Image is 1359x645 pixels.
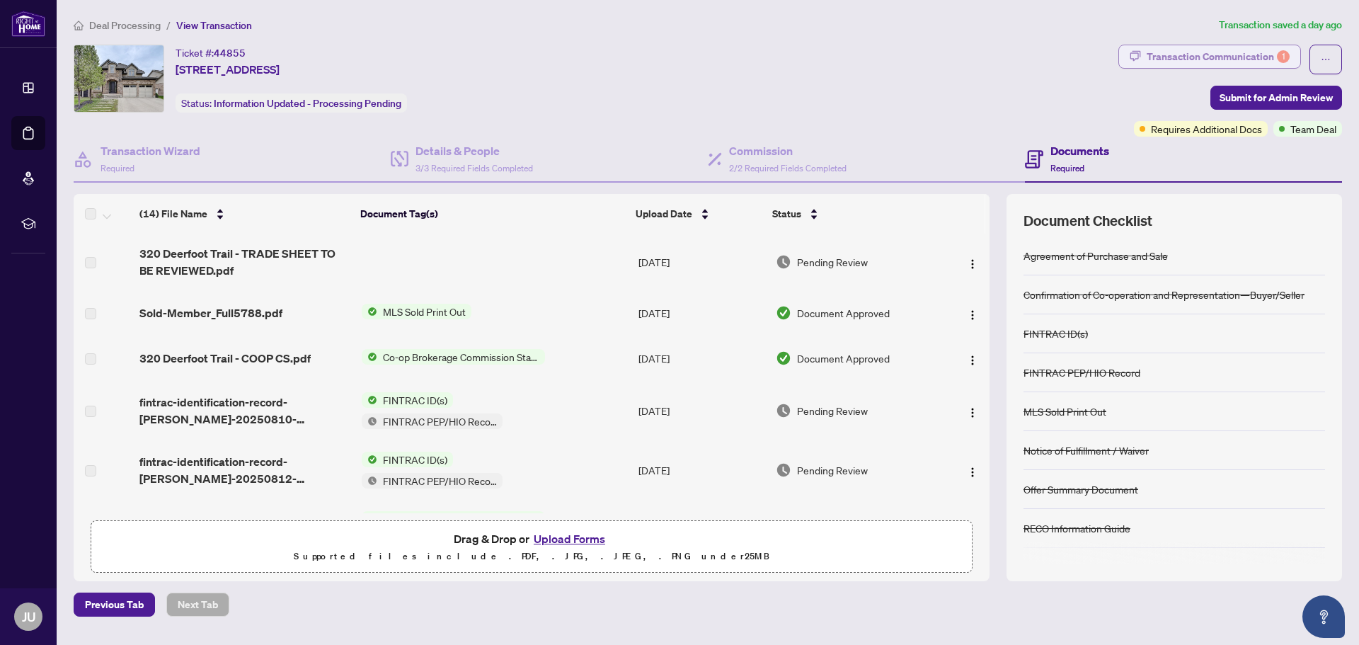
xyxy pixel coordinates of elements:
[139,394,350,428] span: fintrac-identification-record-[PERSON_NAME]-20250810-200402.pdf
[362,511,545,548] button: Status Icon120 Amendment to Agreement of Purchase and Sale
[139,513,350,547] span: 320 DEERFOOT TR -120 - Amendment -DepositAmount-[DATE].pdf
[415,163,533,173] span: 3/3 Required Fields Completed
[139,206,207,222] span: (14) File Name
[633,500,770,559] td: [DATE]
[74,593,155,617] button: Previous Tab
[633,336,770,381] td: [DATE]
[529,530,609,548] button: Upload Forms
[377,349,545,365] span: Co-op Brokerage Commission Statement
[1219,17,1342,33] article: Transaction saved a day ago
[362,473,377,489] img: Status Icon
[633,381,770,440] td: [DATE]
[776,403,791,418] img: Document Status
[166,593,229,617] button: Next Tab
[139,350,311,367] span: 320 Deerfoot Trail - COOP CS.pdf
[1277,50,1290,63] div: 1
[355,194,631,234] th: Document Tag(s)
[176,93,407,113] div: Status:
[176,45,246,61] div: Ticket #:
[101,163,134,173] span: Required
[630,194,767,234] th: Upload Date
[362,392,508,429] button: Status IconFINTRAC ID(s)Status IconFINTRAC PEP/HIO Record
[772,206,801,222] span: Status
[139,304,282,321] span: Sold-Member_Full5788.pdf
[729,163,847,173] span: 2/2 Required Fields Completed
[1151,121,1262,137] span: Requires Additional Docs
[89,19,161,32] span: Deal Processing
[767,194,937,234] th: Status
[362,452,508,489] button: Status IconFINTRAC ID(s)Status IconFINTRAC PEP/HIO Record
[1050,142,1109,159] h4: Documents
[1118,45,1301,69] button: Transaction Communication1
[797,462,868,478] span: Pending Review
[633,290,770,336] td: [DATE]
[377,452,453,467] span: FINTRAC ID(s)
[377,304,471,319] span: MLS Sold Print Out
[362,349,377,365] img: Status Icon
[362,413,377,429] img: Status Icon
[1023,326,1088,341] div: FINTRAC ID(s)
[1023,443,1149,458] div: Notice of Fulfillment / Waiver
[776,305,791,321] img: Document Status
[1302,595,1345,638] button: Open asap
[633,440,770,500] td: [DATE]
[967,407,978,418] img: Logo
[362,452,377,467] img: Status Icon
[961,459,984,481] button: Logo
[961,251,984,273] button: Logo
[362,304,471,319] button: Status IconMLS Sold Print Out
[362,304,377,319] img: Status Icon
[1023,211,1152,231] span: Document Checklist
[967,467,978,478] img: Logo
[362,349,545,365] button: Status IconCo-op Brokerage Commission Statement
[139,453,350,487] span: fintrac-identification-record-[PERSON_NAME]-20250812-075831.pdf
[776,462,791,478] img: Document Status
[797,254,868,270] span: Pending Review
[214,47,246,59] span: 44855
[961,302,984,324] button: Logo
[377,392,453,408] span: FINTRAC ID(s)
[967,355,978,366] img: Logo
[961,399,984,422] button: Logo
[377,473,503,489] span: FINTRAC PEP/HIO Record
[776,350,791,366] img: Document Status
[22,607,35,627] span: JU
[1023,481,1138,497] div: Offer Summary Document
[797,403,868,418] span: Pending Review
[729,142,847,159] h4: Commission
[636,206,692,222] span: Upload Date
[377,511,545,527] span: 120 Amendment to Agreement of Purchase and Sale
[415,142,533,159] h4: Details & People
[967,258,978,270] img: Logo
[633,234,770,290] td: [DATE]
[362,511,377,527] img: Status Icon
[74,45,164,112] img: IMG-40728761_1.jpg
[377,413,503,429] span: FINTRAC PEP/HIO Record
[1290,121,1336,137] span: Team Deal
[1023,404,1106,419] div: MLS Sold Print Out
[1023,248,1168,263] div: Agreement of Purchase and Sale
[176,19,252,32] span: View Transaction
[139,245,350,279] span: 320 Deerfoot Trail - TRADE SHEET TO BE REVIEWED.pdf
[134,194,355,234] th: (14) File Name
[1147,45,1290,68] div: Transaction Communication
[1023,365,1140,380] div: FINTRAC PEP/HIO Record
[961,347,984,370] button: Logo
[797,305,890,321] span: Document Approved
[166,17,171,33] li: /
[1023,520,1130,536] div: RECO Information Guide
[1023,287,1304,302] div: Confirmation of Co-operation and Representation—Buyer/Seller
[967,309,978,321] img: Logo
[1321,55,1331,64] span: ellipsis
[797,350,890,366] span: Document Approved
[100,548,963,565] p: Supported files include .PDF, .JPG, .JPEG, .PNG under 25 MB
[11,11,45,37] img: logo
[1210,86,1342,110] button: Submit for Admin Review
[91,521,972,573] span: Drag & Drop orUpload FormsSupported files include .PDF, .JPG, .JPEG, .PNG under25MB
[1220,86,1333,109] span: Submit for Admin Review
[776,254,791,270] img: Document Status
[454,530,609,548] span: Drag & Drop or
[1050,163,1084,173] span: Required
[176,61,280,78] span: [STREET_ADDRESS]
[74,21,84,30] span: home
